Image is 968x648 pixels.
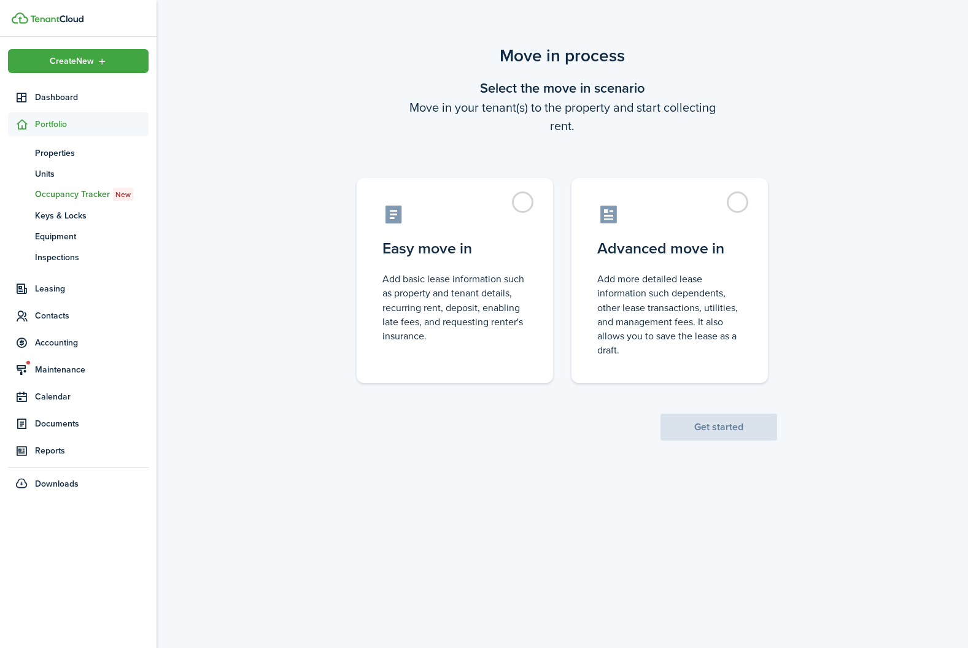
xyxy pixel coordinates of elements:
[597,272,742,357] control-radio-card-description: Add more detailed lease information such dependents, other lease transactions, utilities, and man...
[35,209,149,222] span: Keys & Locks
[8,205,149,226] a: Keys & Locks
[8,49,149,73] button: Open menu
[8,163,149,184] a: Units
[50,57,94,66] span: Create New
[8,247,149,268] a: Inspections
[35,309,149,322] span: Contacts
[35,417,149,430] span: Documents
[30,15,83,23] img: TenantCloud
[597,237,742,260] control-radio-card-title: Advanced move in
[8,439,149,463] a: Reports
[382,272,527,343] control-radio-card-description: Add basic lease information such as property and tenant details, recurring rent, deposit, enablin...
[347,43,777,69] scenario-title: Move in process
[35,282,149,295] span: Leasing
[35,477,79,490] span: Downloads
[347,98,777,135] wizard-step-header-description: Move in your tenant(s) to the property and start collecting rent.
[382,237,527,260] control-radio-card-title: Easy move in
[35,168,149,180] span: Units
[115,189,131,200] span: New
[35,363,149,376] span: Maintenance
[347,78,777,98] wizard-step-header-title: Select the move in scenario
[35,188,149,201] span: Occupancy Tracker
[35,147,149,160] span: Properties
[35,118,149,131] span: Portfolio
[8,226,149,247] a: Equipment
[35,91,149,104] span: Dashboard
[12,12,28,24] img: TenantCloud
[8,142,149,163] a: Properties
[35,444,149,457] span: Reports
[8,184,149,205] a: Occupancy TrackerNew
[35,336,149,349] span: Accounting
[35,230,149,243] span: Equipment
[35,251,149,264] span: Inspections
[8,85,149,109] a: Dashboard
[35,390,149,403] span: Calendar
